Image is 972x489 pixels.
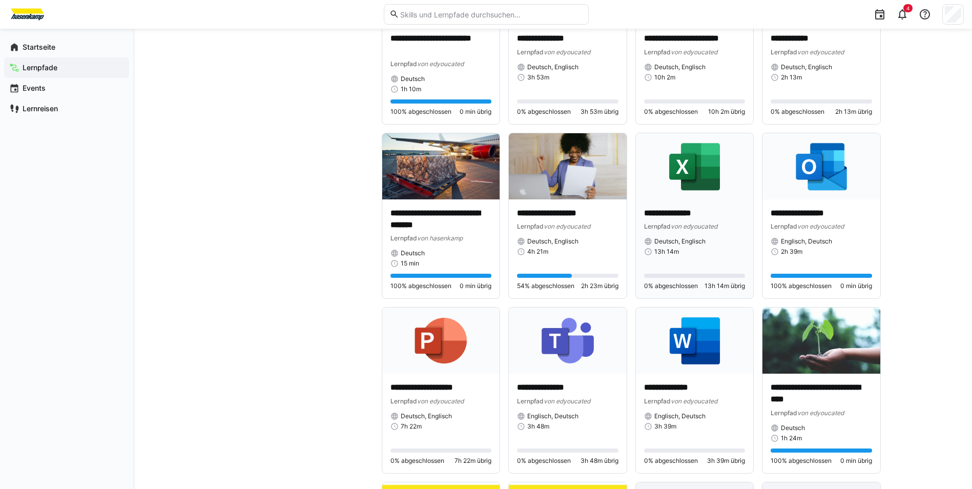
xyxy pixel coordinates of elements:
[644,282,698,290] span: 0% abgeschlossen
[644,397,671,405] span: Lernpfad
[517,397,544,405] span: Lernpfad
[671,222,717,230] span: von edyoucated
[454,457,491,465] span: 7h 22m übrig
[636,133,754,199] img: image
[797,222,844,230] span: von edyoucated
[762,308,880,374] img: image
[644,457,698,465] span: 0% abgeschlossen
[644,48,671,56] span: Lernpfad
[797,48,844,56] span: von edyoucated
[417,397,464,405] span: von edyoucated
[517,457,571,465] span: 0% abgeschlossen
[509,133,627,199] img: image
[771,108,824,116] span: 0% abgeschlossen
[708,108,745,116] span: 10h 2m übrig
[581,457,618,465] span: 3h 48m übrig
[401,249,425,257] span: Deutsch
[460,282,491,290] span: 0 min übrig
[517,48,544,56] span: Lernpfad
[654,412,706,420] span: Englisch, Deutsch
[401,422,422,431] span: 7h 22m
[517,222,544,230] span: Lernpfad
[527,248,548,256] span: 4h 21m
[401,75,425,83] span: Deutsch
[797,409,844,417] span: von edyoucated
[527,73,549,81] span: 3h 53m
[781,63,832,71] span: Deutsch, Englisch
[906,5,909,11] span: 4
[544,397,590,405] span: von edyoucated
[654,73,675,81] span: 10h 2m
[390,60,417,68] span: Lernpfad
[390,108,451,116] span: 100% abgeschlossen
[527,422,549,431] span: 3h 48m
[527,412,578,420] span: Englisch, Deutsch
[781,434,802,442] span: 1h 24m
[771,282,832,290] span: 100% abgeschlossen
[390,457,444,465] span: 0% abgeschlossen
[390,282,451,290] span: 100% abgeschlossen
[654,63,706,71] span: Deutsch, Englisch
[382,133,500,199] img: image
[382,308,500,374] img: image
[460,108,491,116] span: 0 min übrig
[544,48,590,56] span: von edyoucated
[517,282,574,290] span: 54% abgeschlossen
[399,10,583,19] input: Skills und Lernpfade durchsuchen…
[771,48,797,56] span: Lernpfad
[707,457,745,465] span: 3h 39m übrig
[654,248,679,256] span: 13h 14m
[835,108,872,116] span: 2h 13m übrig
[527,237,578,246] span: Deutsch, Englisch
[705,282,745,290] span: 13h 14m übrig
[671,397,717,405] span: von edyoucated
[636,308,754,374] img: image
[401,412,452,420] span: Deutsch, Englisch
[654,422,676,431] span: 3h 39m
[840,457,872,465] span: 0 min übrig
[527,63,578,71] span: Deutsch, Englisch
[417,60,464,68] span: von edyoucated
[671,48,717,56] span: von edyoucated
[771,457,832,465] span: 100% abgeschlossen
[517,108,571,116] span: 0% abgeschlossen
[781,73,802,81] span: 2h 13m
[390,397,417,405] span: Lernpfad
[509,308,627,374] img: image
[401,259,419,268] span: 15 min
[654,237,706,246] span: Deutsch, Englisch
[762,133,880,199] img: image
[581,108,618,116] span: 3h 53m übrig
[781,424,805,432] span: Deutsch
[771,222,797,230] span: Lernpfad
[840,282,872,290] span: 0 min übrig
[644,108,698,116] span: 0% abgeschlossen
[401,85,421,93] span: 1h 10m
[581,282,618,290] span: 2h 23m übrig
[781,248,802,256] span: 2h 39m
[544,222,590,230] span: von edyoucated
[390,234,417,242] span: Lernpfad
[781,237,832,246] span: Englisch, Deutsch
[644,222,671,230] span: Lernpfad
[771,409,797,417] span: Lernpfad
[417,234,463,242] span: von hasenkamp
